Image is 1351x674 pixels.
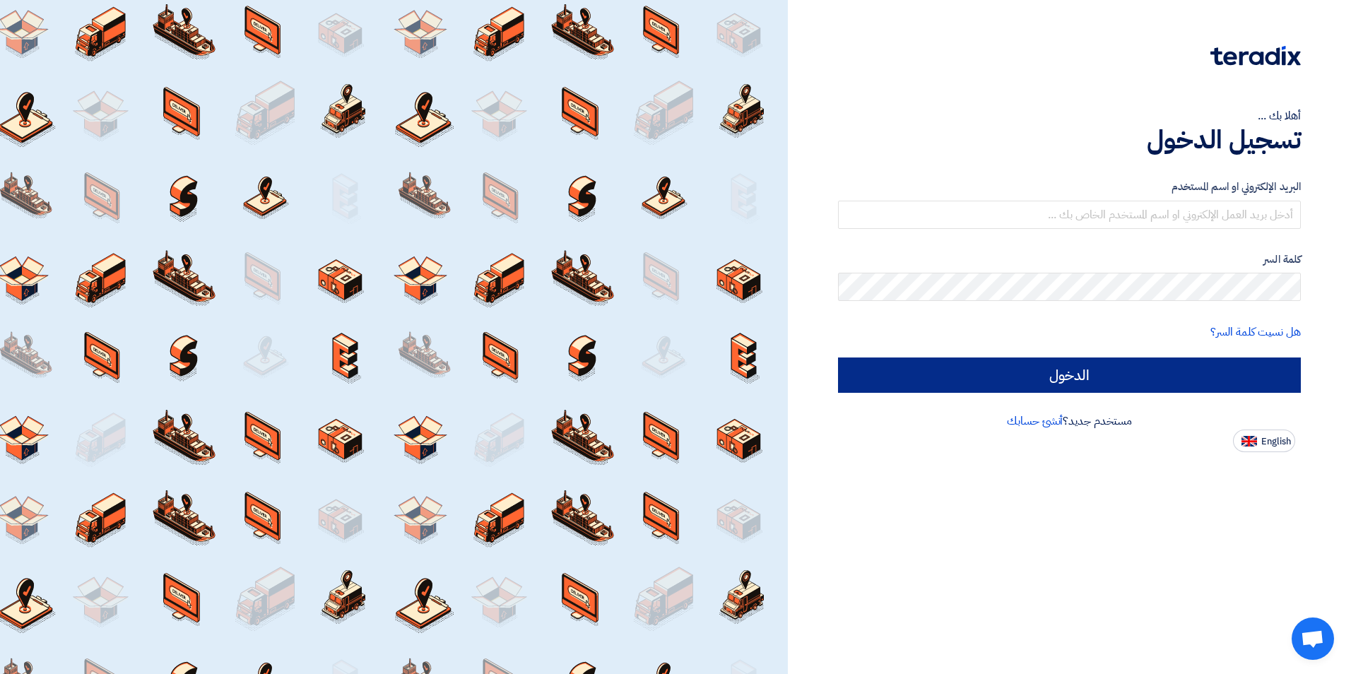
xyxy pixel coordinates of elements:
label: كلمة السر [838,252,1301,268]
img: Teradix logo [1210,46,1301,66]
a: أنشئ حسابك [1007,413,1063,430]
a: هل نسيت كلمة السر؟ [1210,324,1301,341]
div: أهلا بك ... [838,107,1301,124]
input: الدخول [838,357,1301,393]
div: مستخدم جديد؟ [838,413,1301,430]
span: English [1261,437,1291,447]
input: أدخل بريد العمل الإلكتروني او اسم المستخدم الخاص بك ... [838,201,1301,229]
label: البريد الإلكتروني او اسم المستخدم [838,179,1301,195]
h1: تسجيل الدخول [838,124,1301,155]
div: Open chat [1292,617,1334,660]
img: en-US.png [1241,436,1257,447]
button: English [1233,430,1295,452]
